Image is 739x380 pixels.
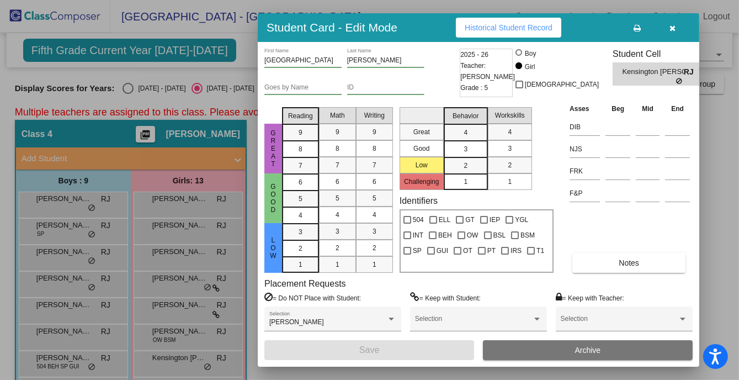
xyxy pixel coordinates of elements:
span: 6 [336,177,339,187]
span: 1 [373,260,376,270]
span: 2 [373,243,376,253]
span: 5 [299,194,302,204]
span: Low [268,236,278,260]
span: INT [413,229,423,242]
button: Save [264,340,474,360]
span: RJ [684,66,699,78]
button: Archive [483,340,693,360]
span: 8 [336,144,339,154]
span: 7 [373,160,376,170]
span: 9 [373,127,376,137]
span: Kensington [PERSON_NAME] [623,66,684,78]
button: Notes [572,253,685,273]
span: BSL [493,229,506,242]
span: 9 [336,127,339,137]
span: Teacher: [PERSON_NAME] [460,60,515,82]
span: 9 [299,128,302,138]
span: Reading [288,111,313,121]
span: BSM [520,229,535,242]
span: 7 [336,160,339,170]
span: 3 [299,227,302,237]
span: 1 [336,260,339,270]
span: 1 [508,177,512,187]
h3: Student Cell [613,49,709,59]
span: Good [268,183,278,214]
span: 6 [299,177,302,187]
span: YGL [515,213,528,226]
span: 2 [336,243,339,253]
span: 7 [299,161,302,171]
span: 4 [464,128,467,138]
span: GUI [437,244,448,257]
span: 1 [464,177,467,187]
span: PT [487,244,496,257]
span: 3 [464,144,467,154]
span: 8 [373,144,376,154]
span: Writing [364,110,385,120]
span: Behavior [453,111,479,121]
div: Boy [524,49,536,59]
span: 3 [336,226,339,236]
span: SP [413,244,422,257]
span: 8 [299,144,302,154]
span: ELL [439,213,450,226]
span: Workskills [495,110,525,120]
span: OW [467,229,479,242]
span: 5 [373,193,376,203]
input: assessment [570,163,600,180]
label: = Keep with Student: [410,292,481,303]
span: Math [330,110,345,120]
span: BEH [438,229,452,242]
span: GT [465,213,475,226]
span: 2025 - 26 [460,49,488,60]
th: End [662,103,693,115]
button: Historical Student Record [456,18,561,38]
input: assessment [570,185,600,202]
span: 1 [299,260,302,270]
span: 2 [299,244,302,254]
th: Mid [633,103,662,115]
span: 4 [508,127,512,137]
span: [PERSON_NAME] [269,318,324,326]
span: 5 [336,193,339,203]
span: 504 [413,213,424,226]
label: = Keep with Teacher: [556,292,624,303]
span: 3 [508,144,512,154]
span: Save [359,345,379,355]
span: 4 [336,210,339,220]
th: Asses [567,103,603,115]
span: 4 [373,210,376,220]
span: OT [463,244,472,257]
span: IEP [490,213,500,226]
span: IRS [511,244,522,257]
span: 3 [373,226,376,236]
span: 2 [464,161,467,171]
span: Grade : 5 [460,82,488,93]
span: 2 [508,160,512,170]
span: Historical Student Record [465,23,552,32]
span: T1 [536,244,544,257]
span: Great [268,129,278,168]
span: Notes [619,258,639,267]
div: Girl [524,62,535,72]
h3: Student Card - Edit Mode [267,20,397,34]
label: Identifiers [400,196,438,206]
span: [DEMOGRAPHIC_DATA] [525,78,599,91]
label: Placement Requests [264,278,346,289]
input: goes by name [264,84,342,92]
th: Beg [603,103,633,115]
span: 4 [299,210,302,220]
input: assessment [570,119,600,135]
input: assessment [570,141,600,157]
span: 6 [373,177,376,187]
label: = Do NOT Place with Student: [264,292,361,303]
span: Archive [575,346,601,355]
